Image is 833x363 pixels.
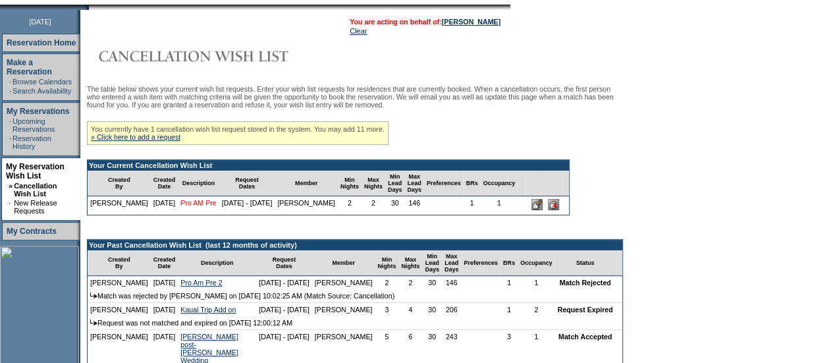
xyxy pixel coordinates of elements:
[259,279,309,287] nobr: [DATE] - [DATE]
[151,250,178,276] td: Created Date
[88,160,569,171] td: Your Current Cancellation Wish List
[548,199,559,210] input: Delete this Request
[463,196,480,215] td: 1
[554,250,615,276] td: Status
[88,316,622,330] td: Request was not matched and expired on [DATE] 12:00:12 AM
[481,196,518,215] td: 1
[9,182,13,190] b: »
[88,303,151,316] td: [PERSON_NAME]
[558,333,612,341] nobr: Match Accepted
[29,18,51,26] span: [DATE]
[13,87,71,95] a: Search Availability
[375,276,398,289] td: 2
[178,250,256,276] td: Description
[404,171,424,196] td: Max Lead Days
[14,199,57,215] a: New Release Requests
[398,276,422,289] td: 2
[84,5,89,10] img: promoShadowLeftCorner.gif
[13,78,72,86] a: Browse Calendars
[14,182,57,198] a: Cancellation Wish List
[559,279,610,287] nobr: Match Rejected
[500,250,518,276] td: BRs
[385,196,405,215] td: 30
[7,58,52,76] a: Make a Reservation
[398,250,422,276] td: Max Nights
[312,276,375,289] td: [PERSON_NAME]
[312,303,375,316] td: [PERSON_NAME]
[362,196,385,215] td: 2
[222,199,273,207] nobr: [DATE] - [DATE]
[7,227,57,236] a: My Contracts
[375,303,398,316] td: 3
[180,306,236,314] a: Kauai Trip Add on
[404,196,424,215] td: 146
[151,196,178,215] td: [DATE]
[461,250,500,276] td: Preferences
[312,250,375,276] td: Member
[275,196,338,215] td: [PERSON_NAME]
[151,276,178,289] td: [DATE]
[90,293,97,298] img: arrow.gif
[13,117,55,133] a: Upcoming Reservations
[9,199,13,215] td: ·
[385,171,405,196] td: Min Lead Days
[442,250,462,276] td: Max Lead Days
[88,171,151,196] td: Created By
[7,107,69,116] a: My Reservations
[256,250,312,276] td: Request Dates
[463,171,480,196] td: BRs
[422,303,442,316] td: 30
[259,306,309,314] nobr: [DATE] - [DATE]
[338,196,362,215] td: 2
[422,276,442,289] td: 30
[442,303,462,316] td: 206
[88,250,151,276] td: Created By
[531,199,543,210] input: Edit this Request
[87,121,389,145] div: You currently have 1 cancellation wish list request stored in the system. You may add 11 more.
[500,276,518,289] td: 1
[88,276,151,289] td: [PERSON_NAME]
[350,27,367,35] a: Clear
[275,171,338,196] td: Member
[518,276,555,289] td: 1
[422,250,442,276] td: Min Lead Days
[88,240,622,250] td: Your Past Cancellation Wish List (last 12 months of activity)
[180,279,222,287] a: Pro Am Pre 2
[91,133,180,141] a: » Click here to add a request
[398,303,422,316] td: 4
[9,117,11,133] td: ·
[9,134,11,150] td: ·
[90,320,97,325] img: arrow.gif
[219,171,275,196] td: Request Dates
[557,306,612,314] nobr: Request Expired
[180,199,216,207] a: Pro AM Pre
[88,289,622,303] td: Match was rejected by [PERSON_NAME] on [DATE] 10:02:25 AM (Match Source: Cancellation)
[87,43,350,69] img: Cancellation Wish List
[518,250,555,276] td: Occupancy
[7,38,76,47] a: Reservation Home
[481,171,518,196] td: Occupancy
[500,303,518,316] td: 1
[338,171,362,196] td: Min Nights
[178,171,219,196] td: Description
[442,18,500,26] a: [PERSON_NAME]
[259,333,309,341] nobr: [DATE] - [DATE]
[13,134,51,150] a: Reservation History
[151,171,178,196] td: Created Date
[88,196,151,215] td: [PERSON_NAME]
[89,5,90,10] img: blank.gif
[362,171,385,196] td: Max Nights
[350,18,500,26] span: You are acting on behalf of:
[442,276,462,289] td: 146
[424,171,464,196] td: Preferences
[375,250,398,276] td: Min Nights
[6,162,65,181] a: My Reservation Wish List
[9,78,11,86] td: ·
[518,303,555,316] td: 2
[151,303,178,316] td: [DATE]
[9,87,11,95] td: ·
